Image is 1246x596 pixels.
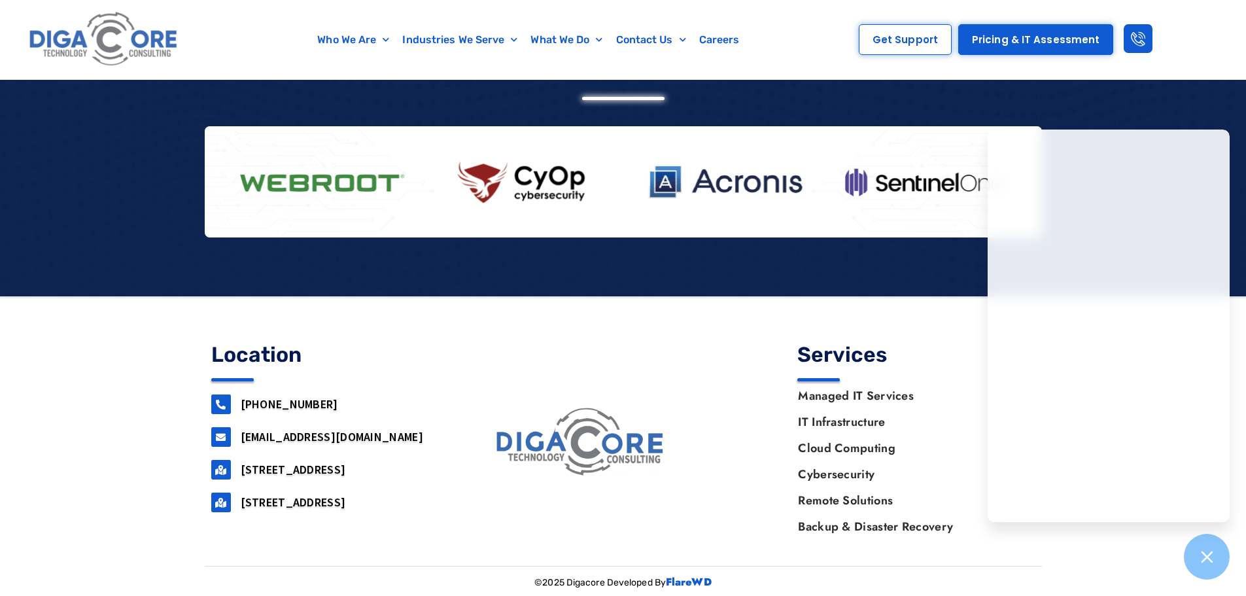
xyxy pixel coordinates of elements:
[785,487,1035,514] a: Remote Solutions
[205,573,1042,593] p: ©2025 Digacore Developed By
[785,383,1035,409] a: Managed IT Services
[234,160,409,203] img: webroot logo
[241,462,346,477] a: [STREET_ADDRESS]
[958,24,1113,55] a: Pricing & IT Assessment
[988,130,1230,522] iframe: Chatgenie Messenger
[637,160,812,203] img: Acronis Logo
[859,24,952,55] a: Get Support
[211,460,231,480] a: 160 airport road, Suite 201, Lakewood, NJ, 08701
[785,435,1035,461] a: Cloud Computing
[797,344,1035,365] h4: Services
[211,427,231,447] a: support@digacore.com
[245,25,812,55] nav: Menu
[785,461,1035,487] a: Cybersecurity
[785,383,1035,540] nav: Menu
[436,150,611,215] img: CyOp Cybersecurity
[311,25,396,55] a: Who We Are
[785,409,1035,435] a: IT Infrastructure
[839,160,1014,203] img: Sentinel One Logo
[241,396,338,412] a: [PHONE_NUMBER]
[666,574,712,589] a: FlareWD
[211,493,231,512] a: 2917 Penn Forest Blvd, Roanoke, VA 24018
[211,394,231,414] a: 732-646-5725
[610,25,693,55] a: Contact Us
[26,7,182,73] img: Digacore logo 1
[873,35,938,44] span: Get Support
[241,429,423,444] a: [EMAIL_ADDRESS][DOMAIN_NAME]
[524,25,609,55] a: What We Do
[785,514,1035,540] a: Backup & Disaster Recovery
[211,344,449,365] h4: Location
[972,35,1099,44] span: Pricing & IT Assessment
[396,25,524,55] a: Industries We Serve
[693,25,746,55] a: Careers
[491,402,671,482] img: digacore logo
[241,495,346,510] a: [STREET_ADDRESS]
